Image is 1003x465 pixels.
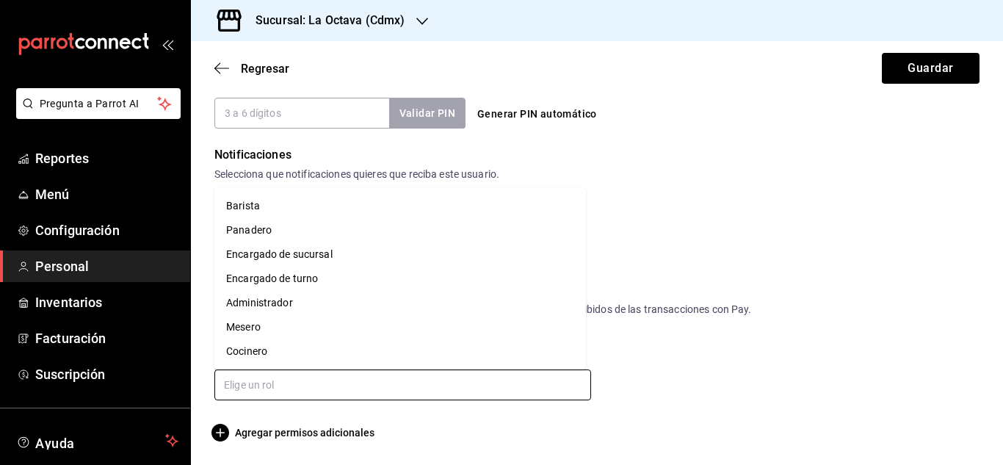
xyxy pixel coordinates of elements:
button: Agregar permisos adicionales [214,424,374,441]
span: Regresar [241,62,289,76]
li: Mesero [214,315,586,339]
span: Pregunta a Parrot AI [40,96,158,112]
div: Roles [214,338,980,358]
span: Ayuda [35,432,159,450]
button: Guardar [882,53,980,84]
h3: Sucursal: La Octava (Cdmx) [244,12,405,29]
button: Pregunta a Parrot AI [16,88,181,119]
li: Cocinero [214,339,586,364]
li: Administrador [214,291,586,315]
li: Panadero [214,218,586,242]
span: Facturación [35,328,178,348]
li: Encargado de sucursal [214,242,586,267]
button: open_drawer_menu [162,38,173,50]
a: Pregunta a Parrot AI [10,107,181,122]
div: Selecciona que notificaciones quieres que reciba este usuario. [214,167,980,182]
span: Reportes [35,148,178,168]
span: Suscripción [35,364,178,384]
input: 3 a 6 dígitos [214,98,389,129]
span: Menú [35,184,178,204]
div: Notificaciones [214,146,980,164]
button: Generar PIN automático [471,101,603,128]
input: Elige un rol [214,370,591,400]
span: Inventarios [35,292,178,312]
li: Encargado de turno [214,267,586,291]
li: Barista [214,194,586,218]
span: Personal [35,256,178,276]
button: Regresar [214,62,289,76]
span: Configuración [35,220,178,240]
